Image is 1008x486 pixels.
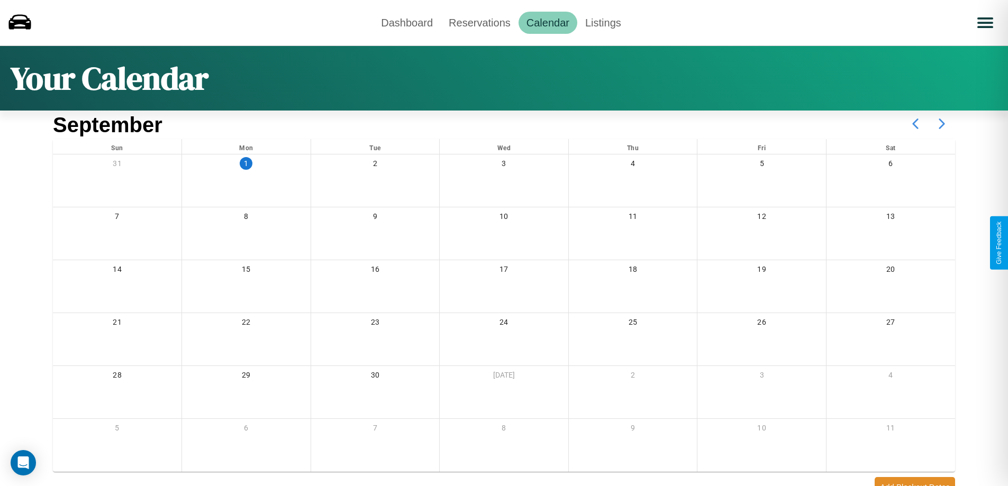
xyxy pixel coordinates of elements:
div: 9 [311,207,440,229]
div: 14 [53,260,181,282]
div: 2 [569,366,697,388]
div: 6 [182,419,311,441]
div: 8 [182,207,311,229]
div: 8 [440,419,568,441]
div: [DATE] [440,366,568,388]
div: 27 [827,313,955,335]
div: Tue [311,139,440,154]
div: 31 [53,154,181,176]
div: 5 [697,154,826,176]
div: 25 [569,313,697,335]
div: 26 [697,313,826,335]
div: 4 [827,366,955,388]
a: Reservations [441,12,519,34]
div: 6 [827,154,955,176]
div: Fri [697,139,826,154]
div: 22 [182,313,311,335]
div: 1 [240,157,252,170]
div: 11 [827,419,955,441]
div: 11 [569,207,697,229]
div: 30 [311,366,440,388]
div: 18 [569,260,697,282]
a: Listings [577,12,629,34]
button: Open menu [970,8,1000,38]
div: 16 [311,260,440,282]
div: Wed [440,139,568,154]
div: Sun [53,139,181,154]
a: Calendar [519,12,577,34]
div: 20 [827,260,955,282]
div: 10 [440,207,568,229]
div: 2 [311,154,440,176]
div: 5 [53,419,181,441]
div: 24 [440,313,568,335]
div: 17 [440,260,568,282]
div: 29 [182,366,311,388]
div: Open Intercom Messenger [11,450,36,475]
div: 21 [53,313,181,335]
div: Give Feedback [995,222,1003,264]
div: Thu [569,139,697,154]
div: 19 [697,260,826,282]
div: 23 [311,313,440,335]
div: 10 [697,419,826,441]
div: 12 [697,207,826,229]
div: Mon [182,139,311,154]
div: 7 [311,419,440,441]
h2: September [53,113,162,137]
a: Dashboard [373,12,441,34]
div: 15 [182,260,311,282]
div: 13 [827,207,955,229]
div: 9 [569,419,697,441]
div: 4 [569,154,697,176]
div: 3 [697,366,826,388]
div: 7 [53,207,181,229]
div: Sat [827,139,955,154]
div: 3 [440,154,568,176]
h1: Your Calendar [11,57,208,100]
div: 28 [53,366,181,388]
